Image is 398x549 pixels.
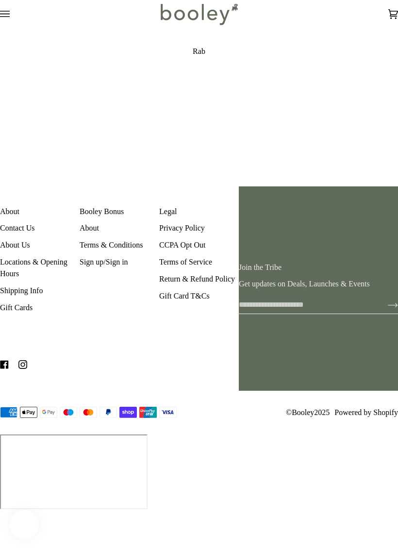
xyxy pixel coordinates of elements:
[10,510,39,539] iframe: Button to open loyalty program pop-up
[159,292,210,300] a: Gift Card T&Cs
[159,275,235,283] a: Return & Refund Policy
[239,263,398,272] h3: Join the Tribe
[159,241,205,249] a: CCPA Opt Out
[159,258,212,266] a: Terms of Service
[286,407,330,418] span: © 2025
[292,408,314,416] a: Booley
[334,408,398,416] a: Powered by Shopify
[239,296,372,314] input: your-email@example.com
[239,278,398,290] p: Get updates on Deals, Launches & Events
[80,224,99,232] a: About
[159,224,205,232] a: Privacy Policy
[80,206,159,222] p: Booley Bonus
[80,241,143,249] a: Terms & Conditions
[372,297,398,312] button: Join
[80,258,128,266] a: Sign up/Sign in
[159,206,239,222] p: Pipeline_Footer Sub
